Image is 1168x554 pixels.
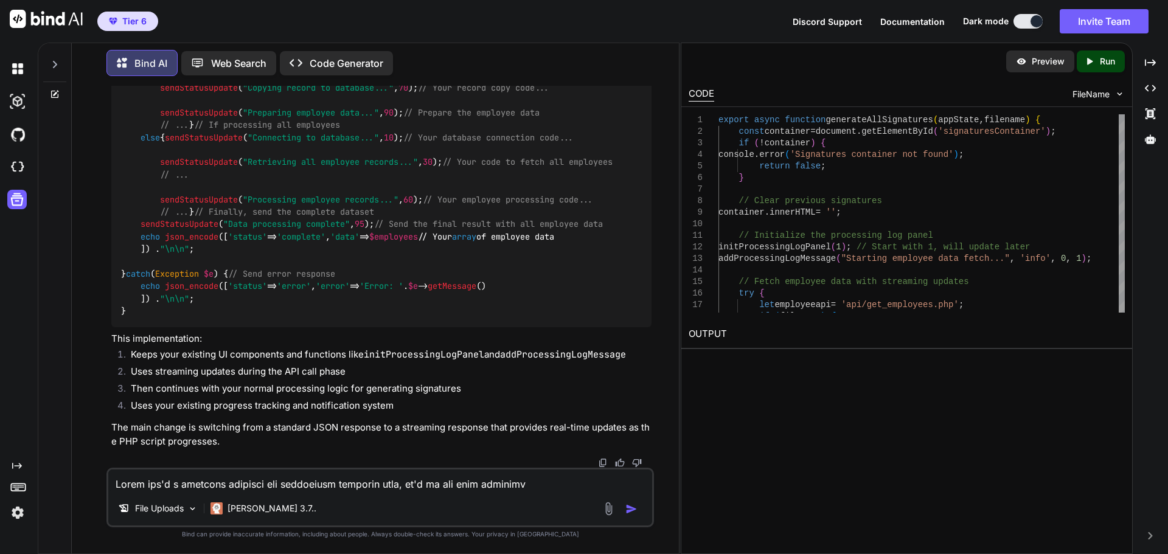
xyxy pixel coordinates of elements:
[739,277,968,286] span: // Fetch employee data with streaming updates
[135,502,184,514] p: File Uploads
[7,502,28,523] img: settings
[689,126,703,137] div: 2
[1086,254,1091,263] span: ;
[793,15,862,28] button: Discord Support
[194,206,374,217] span: // Finally, send the complete dataset
[160,157,238,168] span: sendStatusUpdate
[243,194,398,205] span: "Processing employee records..."
[160,293,189,304] span: "\n\n"
[836,242,841,252] span: 1
[764,126,810,136] span: container
[846,242,851,252] span: ;
[1045,126,1050,136] span: )
[689,253,703,265] div: 13
[831,311,836,321] span: {
[160,194,238,205] span: sendStatusUpdate
[228,268,335,279] span: // Send error response
[689,114,703,126] div: 1
[1032,55,1065,68] p: Preview
[857,242,1031,252] span: // Start with 1, will update later
[408,281,418,292] span: $e
[160,169,189,180] span: // ...
[360,281,403,292] span: 'Error: '
[689,288,703,299] div: 16
[689,149,703,161] div: 4
[243,157,418,168] span: "Retrieving all employee records..."
[423,194,593,205] span: // Your employee processing code...
[423,157,433,168] span: 30
[384,107,394,118] span: 90
[880,16,945,27] span: Documentation
[826,207,836,217] span: ''
[689,207,703,218] div: 9
[810,126,815,136] span: =
[841,254,1009,263] span: "Starting employee data fetch..."
[759,150,785,159] span: error
[1051,126,1055,136] span: ;
[403,194,413,205] span: 60
[689,195,703,207] div: 8
[398,82,408,93] span: 70
[1066,254,1071,263] span: ,
[774,300,830,310] span: employeeapi
[194,120,340,131] span: // If processing all employees
[122,15,147,27] span: Tier 6
[718,242,831,252] span: initProcessingLogPanel
[759,138,764,148] span: !
[243,82,394,93] span: "Copying record to database..."
[718,150,754,159] span: console
[689,230,703,241] div: 11
[953,150,958,159] span: )
[106,530,654,539] p: Bind can provide inaccurate information, including about people. Always double-check its answers....
[121,348,652,365] li: Keeps your existing UI components and functions like and
[739,173,743,182] span: }
[211,56,266,71] p: Web Search
[857,126,861,136] span: .
[165,281,218,292] span: json_encode
[248,132,379,143] span: "Connecting to database..."
[826,115,933,125] span: generateAllSignatures
[764,207,769,217] span: .
[160,206,189,217] span: // ...
[793,16,862,27] span: Discord Support
[821,311,826,321] span: )
[7,58,28,79] img: darkChat
[602,502,616,516] img: attachment
[7,91,28,112] img: darkAi-studio
[785,150,790,159] span: (
[795,161,821,171] span: false
[187,504,198,514] img: Pick Models
[374,219,603,230] span: // Send the final result with all employee data
[689,172,703,184] div: 6
[625,503,638,515] img: icon
[689,299,703,311] div: 17
[160,120,189,131] span: // ...
[277,281,311,292] span: 'error'
[764,138,810,148] span: container
[689,161,703,172] div: 5
[109,18,117,25] img: premium
[121,399,652,416] li: Uses your existing progress tracking and notification system
[821,161,826,171] span: ;
[111,332,652,346] p: This implementation:
[681,320,1132,348] h2: OUTPUT
[880,15,945,28] button: Documentation
[121,365,652,382] li: Uses streaming updates during the API call phase
[836,254,841,263] span: (
[836,207,841,217] span: ;
[160,107,238,118] span: sendStatusUpdate
[689,87,714,102] div: CODE
[815,207,820,217] span: =
[739,196,881,206] span: // Clear previous signatures
[428,281,476,292] span: getMessage
[718,115,749,125] span: export
[1072,88,1110,100] span: FileName
[228,231,267,242] span: 'status'
[615,458,625,468] img: like
[754,138,759,148] span: (
[938,126,1045,136] span: 'signaturesContainer'
[7,157,28,178] img: cloudideIcon
[821,138,826,148] span: {
[831,300,836,310] span: =
[243,107,379,118] span: "Preparing employee data..."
